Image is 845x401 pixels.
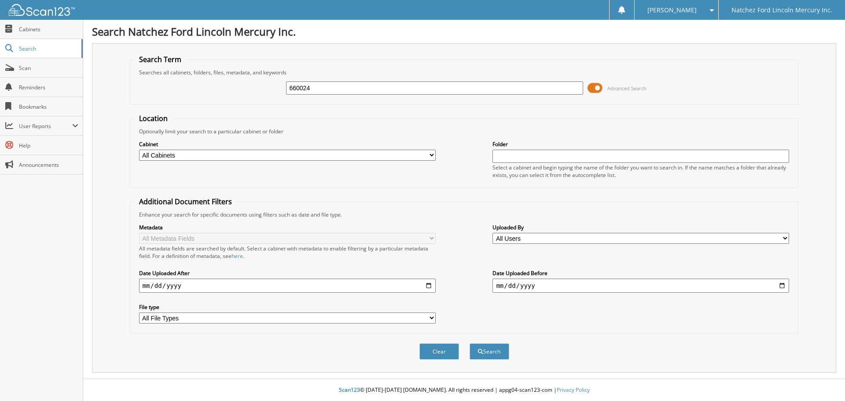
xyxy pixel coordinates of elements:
input: start [139,279,436,293]
legend: Additional Document Filters [135,197,236,206]
a: Privacy Policy [557,386,590,394]
span: Scan123 [339,386,360,394]
span: Search [19,45,77,52]
label: Date Uploaded Before [492,269,789,277]
label: Uploaded By [492,224,789,231]
div: Optionally limit your search to a particular cabinet or folder [135,128,794,135]
iframe: Chat Widget [801,359,845,401]
label: Cabinet [139,140,436,148]
div: Searches all cabinets, folders, files, metadata, and keywords [135,69,794,76]
label: Date Uploaded After [139,269,436,277]
legend: Search Term [135,55,186,64]
label: Folder [492,140,789,148]
input: end [492,279,789,293]
div: All metadata fields are searched by default. Select a cabinet with metadata to enable filtering b... [139,245,436,260]
legend: Location [135,114,172,123]
span: [PERSON_NAME] [647,7,697,13]
span: Advanced Search [607,85,647,92]
label: Metadata [139,224,436,231]
span: Help [19,142,78,149]
button: Search [470,343,509,360]
span: User Reports [19,122,72,130]
div: Select a cabinet and begin typing the name of the folder you want to search in. If the name match... [492,164,789,179]
span: Bookmarks [19,103,78,110]
span: Natchez Ford Lincoln Mercury Inc. [731,7,832,13]
span: Announcements [19,161,78,169]
span: Scan [19,64,78,72]
span: Cabinets [19,26,78,33]
label: File type [139,303,436,311]
h1: Search Natchez Ford Lincoln Mercury Inc. [92,24,836,39]
a: here [231,252,243,260]
button: Clear [419,343,459,360]
div: © [DATE]-[DATE] [DOMAIN_NAME]. All rights reserved | appg04-scan123-com | [83,379,845,401]
div: Enhance your search for specific documents using filters such as date and file type. [135,211,794,218]
span: Reminders [19,84,78,91]
img: scan123-logo-white.svg [9,4,75,16]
